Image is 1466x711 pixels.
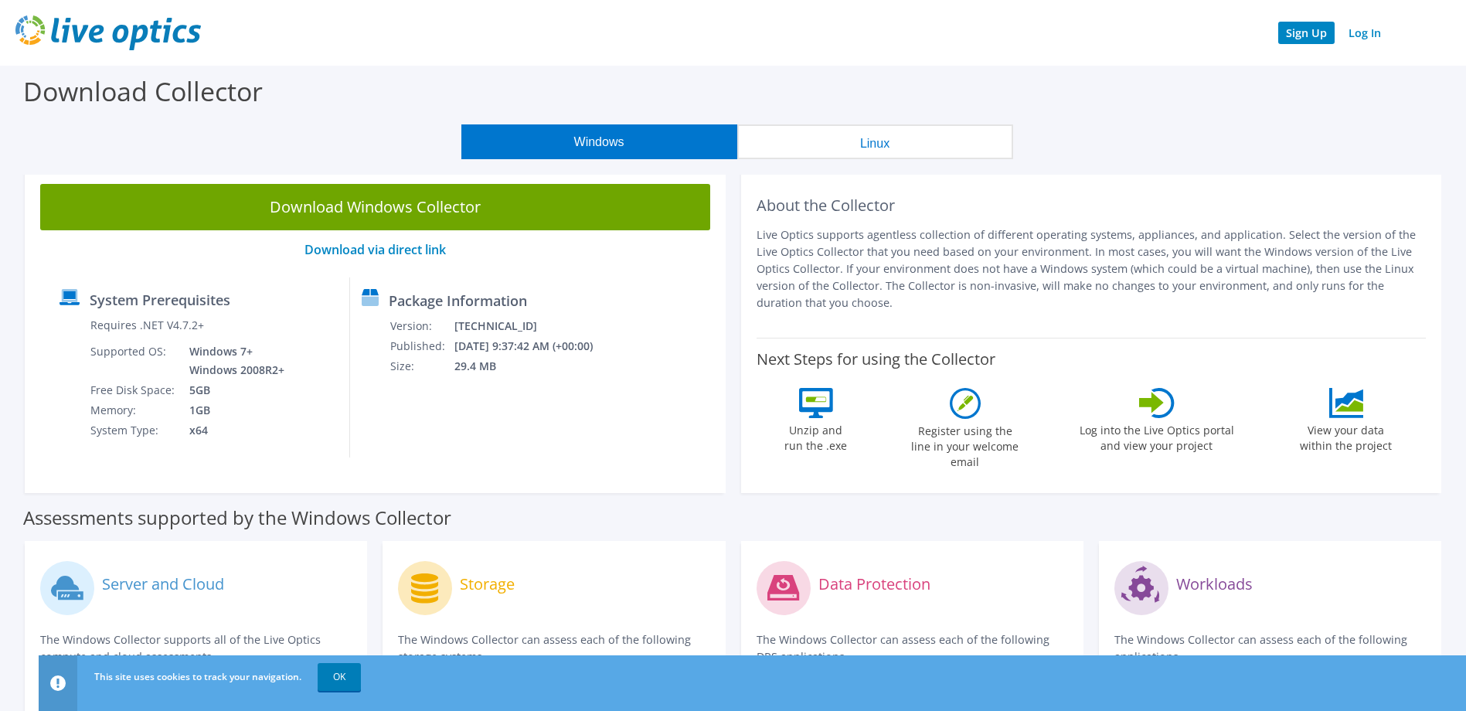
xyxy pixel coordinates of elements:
[398,631,709,665] p: The Windows Collector can assess each of the following storage systems.
[454,356,614,376] td: 29.4 MB
[389,356,454,376] td: Size:
[178,342,287,380] td: Windows 7+ Windows 2008R2+
[102,577,224,592] label: Server and Cloud
[389,316,454,336] td: Version:
[15,15,201,50] img: live_optics_svg.svg
[454,316,614,336] td: [TECHNICAL_ID]
[907,419,1023,470] label: Register using the line in your welcome email
[90,380,178,400] td: Free Disk Space:
[40,184,710,230] a: Download Windows Collector
[460,577,515,592] label: Storage
[1176,577,1253,592] label: Workloads
[178,420,287,441] td: x64
[90,400,178,420] td: Memory:
[454,336,614,356] td: [DATE] 9:37:42 AM (+00:00)
[178,400,287,420] td: 1GB
[90,420,178,441] td: System Type:
[1079,418,1235,454] label: Log into the Live Optics portal and view your project
[757,226,1427,311] p: Live Optics supports agentless collection of different operating systems, appliances, and applica...
[1278,22,1335,44] a: Sign Up
[757,350,995,369] label: Next Steps for using the Collector
[90,292,230,308] label: System Prerequisites
[304,241,446,258] a: Download via direct link
[781,418,852,454] label: Unzip and run the .exe
[389,293,527,308] label: Package Information
[461,124,737,159] button: Windows
[1114,631,1426,665] p: The Windows Collector can assess each of the following applications.
[757,631,1068,665] p: The Windows Collector can assess each of the following DPS applications.
[90,342,178,380] td: Supported OS:
[318,663,361,691] a: OK
[737,124,1013,159] button: Linux
[818,577,930,592] label: Data Protection
[23,510,451,526] label: Assessments supported by the Windows Collector
[23,73,263,109] label: Download Collector
[94,670,301,683] span: This site uses cookies to track your navigation.
[1341,22,1389,44] a: Log In
[389,336,454,356] td: Published:
[757,196,1427,215] h2: About the Collector
[1291,418,1402,454] label: View your data within the project
[178,380,287,400] td: 5GB
[40,631,352,665] p: The Windows Collector supports all of the Live Optics compute and cloud assessments.
[90,318,204,333] label: Requires .NET V4.7.2+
